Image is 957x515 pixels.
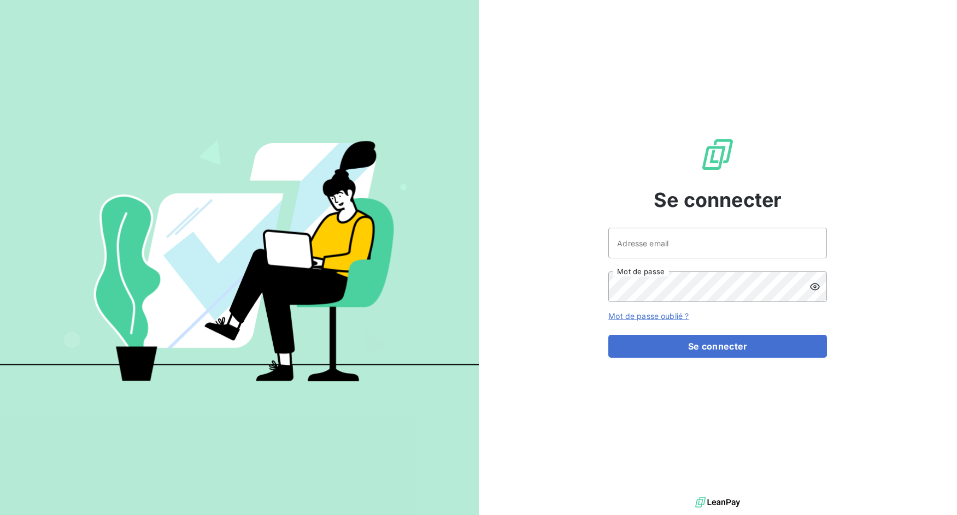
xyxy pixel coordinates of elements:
[608,228,827,258] input: placeholder
[695,494,740,511] img: logo
[608,311,689,321] a: Mot de passe oublié ?
[608,335,827,358] button: Se connecter
[700,137,735,172] img: Logo LeanPay
[654,185,782,215] span: Se connecter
